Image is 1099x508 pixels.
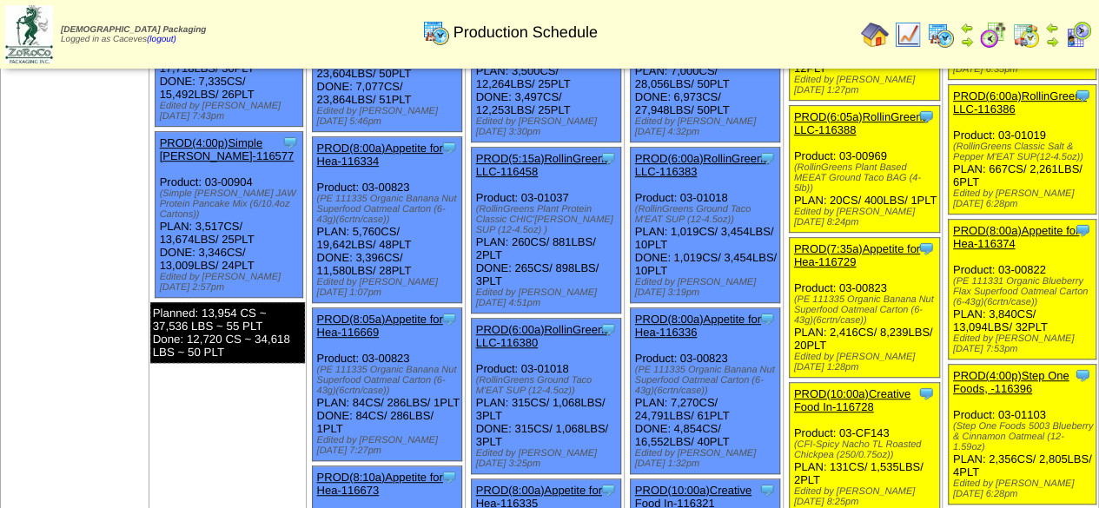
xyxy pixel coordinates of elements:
[953,224,1079,250] a: PROD(8:00a)Appetite for Hea-116374
[160,101,303,122] div: Edited by [PERSON_NAME] [DATE] 7:43pm
[960,35,974,49] img: arrowright.gif
[160,136,295,162] a: PROD(4:00p)Simple [PERSON_NAME]-116577
[953,188,1096,209] div: Edited by [PERSON_NAME] [DATE] 6:28pm
[794,162,939,194] div: (RollinGreens Plant Based MEEAT Ground Taco BAG (4-5lb))
[5,5,53,63] img: zoroco-logo-small.webp
[476,323,610,349] a: PROD(6:00a)RollinGreens LLC-116380
[1045,21,1059,35] img: arrowleft.gif
[794,75,939,96] div: Edited by [PERSON_NAME] [DATE] 1:27pm
[953,142,1096,162] div: (RollinGreens Classic Salt & Pepper M'EAT SUP(12-4.5oz))
[476,152,610,178] a: PROD(5:15a)RollinGreens LLC-116458
[948,220,1096,360] div: Product: 03-00822 PLAN: 3,840CS / 13,094LBS / 32PLT
[147,35,176,44] a: (logout)
[317,435,462,456] div: Edited by [PERSON_NAME] [DATE] 7:27pm
[281,134,299,151] img: Tooltip
[61,25,206,44] span: Logged in as Caceves
[794,242,920,268] a: PROD(7:35a)Appetite for Hea-116729
[317,106,462,127] div: Edited by [PERSON_NAME] [DATE] 5:46pm
[1012,21,1040,49] img: calendarinout.gif
[917,385,935,402] img: Tooltip
[1074,221,1091,239] img: Tooltip
[794,486,939,507] div: Edited by [PERSON_NAME] [DATE] 8:25pm
[476,448,621,469] div: Edited by [PERSON_NAME] [DATE] 3:25pm
[635,365,780,396] div: (PE 111335 Organic Banana Nut Superfood Oatmeal Carton (6-43g)(6crtn/case))
[917,240,935,257] img: Tooltip
[317,313,443,339] a: PROD(8:05a)Appetite for Hea-116669
[635,152,769,178] a: PROD(6:00a)RollinGreens LLC-116383
[1074,87,1091,104] img: Tooltip
[630,308,780,474] div: Product: 03-00823 PLAN: 7,270CS / 24,791LBS / 61PLT DONE: 4,854CS / 16,552LBS / 40PLT
[758,149,776,167] img: Tooltip
[476,204,621,235] div: (RollinGreens Plant Protein Classic CHIC'[PERSON_NAME] SUP (12-4.5oz) )
[471,148,621,313] div: Product: 03-01037 PLAN: 260CS / 881LBS / 2PLT DONE: 265CS / 898LBS / 3PLT
[789,238,939,378] div: Product: 03-00823 PLAN: 2,416CS / 8,239LBS / 20PLT
[1045,35,1059,49] img: arrowright.gif
[927,21,955,49] img: calendarprod.gif
[861,21,889,49] img: home.gif
[317,471,443,497] a: PROD(8:10a)Appetite for Hea-116673
[317,142,443,168] a: PROD(8:00a)Appetite for Hea-116334
[758,481,776,498] img: Tooltip
[155,132,303,298] div: Product: 03-00904 PLAN: 3,517CS / 13,674LBS / 25PLT DONE: 3,346CS / 13,009LBS / 24PLT
[599,481,617,498] img: Tooltip
[440,468,458,485] img: Tooltip
[794,387,910,413] a: PROD(10:00a)Creative Food In-116728
[312,308,462,461] div: Product: 03-00823 PLAN: 84CS / 286LBS / 1PLT DONE: 84CS / 286LBS / 1PLT
[317,277,462,298] div: Edited by [PERSON_NAME] [DATE] 1:07pm
[317,194,462,225] div: (PE 111335 Organic Banana Nut Superfood Oatmeal Carton (6-43g)(6crtn/case))
[794,110,928,136] a: PROD(6:05a)RollinGreens LLC-116388
[471,319,621,474] div: Product: 03-01018 PLAN: 315CS / 1,068LBS / 3PLT DONE: 315CS / 1,068LBS / 3PLT
[312,137,462,303] div: Product: 03-00823 PLAN: 5,760CS / 19,642LBS / 48PLT DONE: 3,396CS / 11,580LBS / 28PLT
[789,106,939,233] div: Product: 03-00969 PLAN: 20CS / 400LBS / 1PLT
[948,365,1096,505] div: Product: 03-01103 PLAN: 2,356CS / 2,805LBS / 4PLT
[960,21,974,35] img: arrowleft.gif
[599,320,617,338] img: Tooltip
[953,333,1096,354] div: Edited by [PERSON_NAME] [DATE] 7:53pm
[758,310,776,327] img: Tooltip
[150,302,305,363] div: Planned: 13,954 CS ~ 37,536 LBS ~ 55 PLT Done: 12,720 CS ~ 34,618 LBS ~ 50 PLT
[979,21,1007,49] img: calendarblend.gif
[476,287,621,308] div: Edited by [PERSON_NAME] [DATE] 4:51pm
[635,116,780,137] div: Edited by [PERSON_NAME] [DATE] 4:32pm
[1064,21,1092,49] img: calendarcustomer.gif
[794,294,939,326] div: (PE 111335 Organic Banana Nut Superfood Oatmeal Carton (6-43g)(6crtn/case))
[894,21,922,49] img: line_graph.gif
[948,85,1096,214] div: Product: 03-01019 PLAN: 667CS / 2,261LBS / 6PLT
[476,375,621,396] div: (RollinGreens Ground Taco M'EAT SUP (12-4.5oz))
[917,108,935,125] img: Tooltip
[160,272,303,293] div: Edited by [PERSON_NAME] [DATE] 2:57pm
[454,23,598,42] span: Production Schedule
[635,277,780,298] div: Edited by [PERSON_NAME] [DATE] 3:19pm
[1074,366,1091,384] img: Tooltip
[476,116,621,137] div: Edited by [PERSON_NAME] [DATE] 3:30pm
[953,89,1087,115] a: PROD(6:00a)RollinGreens LLC-116386
[953,421,1096,452] div: (Step One Foods 5003 Blueberry & Cinnamon Oatmeal (12-1.59oz)
[440,310,458,327] img: Tooltip
[160,188,303,220] div: (Simple [PERSON_NAME] JAW Protein Pancake Mix (6/10.4oz Cartons))
[794,439,939,460] div: (CFI-Spicy Nacho TL Roasted Chickpea (250/0.75oz))
[953,369,1069,395] a: PROD(4:00p)Step One Foods, -116396
[630,148,780,303] div: Product: 03-01018 PLAN: 1,019CS / 3,454LBS / 10PLT DONE: 1,019CS / 3,454LBS / 10PLT
[599,149,617,167] img: Tooltip
[635,204,780,225] div: (RollinGreens Ground Taco M'EAT SUP (12-4.5oz))
[635,313,761,339] a: PROD(8:00a)Appetite for Hea-116336
[317,365,462,396] div: (PE 111335 Organic Banana Nut Superfood Oatmeal Carton (6-43g)(6crtn/case))
[953,276,1096,307] div: (PE 111331 Organic Blueberry Flax Superfood Oatmeal Carton (6-43g)(6crtn/case))
[422,18,450,46] img: calendarprod.gif
[953,478,1096,499] div: Edited by [PERSON_NAME] [DATE] 6:28pm
[794,207,939,228] div: Edited by [PERSON_NAME] [DATE] 8:24pm
[635,448,780,469] div: Edited by [PERSON_NAME] [DATE] 1:32pm
[61,25,206,35] span: [DEMOGRAPHIC_DATA] Packaging
[440,139,458,156] img: Tooltip
[794,352,939,373] div: Edited by [PERSON_NAME] [DATE] 1:28pm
